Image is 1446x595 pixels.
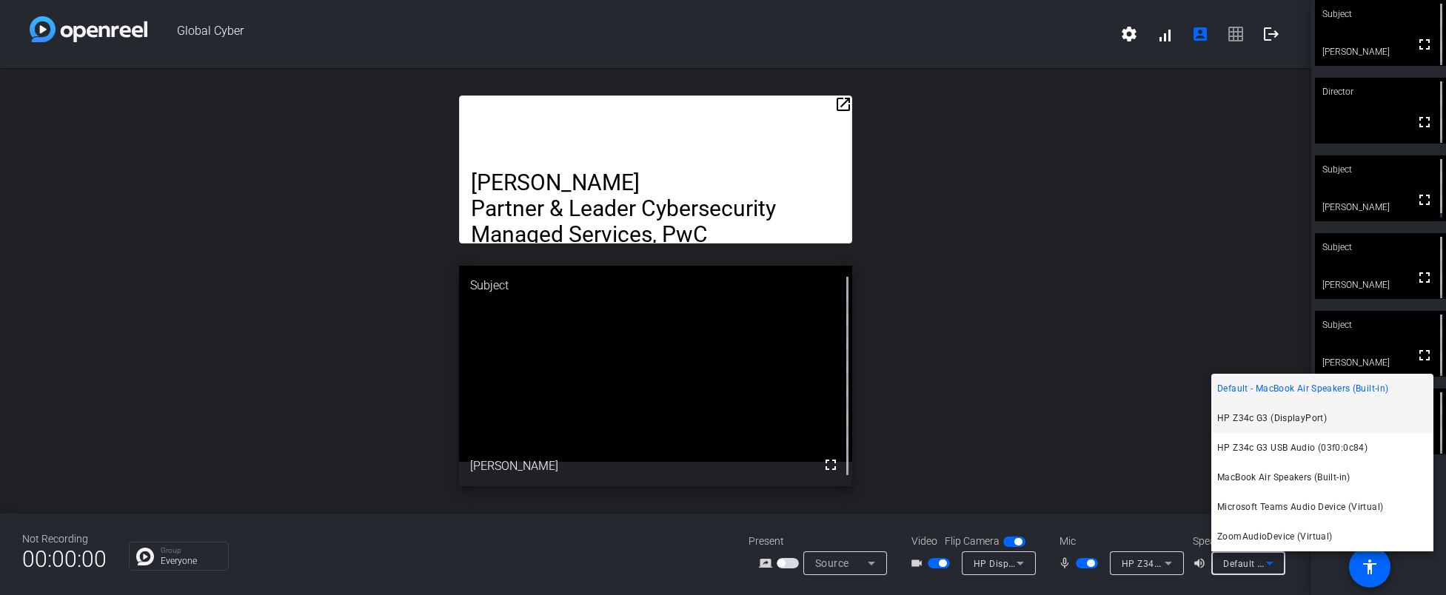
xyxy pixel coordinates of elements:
[1217,409,1327,427] span: HP Z34c G3 (DisplayPort)
[1217,439,1368,457] span: HP Z34c G3 USB Audio (03f0:0c84)
[1217,380,1388,397] span: Default - MacBook Air Speakers (Built-in)
[1217,528,1332,545] span: ZoomAudioDevice (Virtual)
[1217,468,1350,486] span: MacBook Air Speakers (Built-in)
[1217,498,1383,516] span: Microsoft Teams Audio Device (Virtual)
